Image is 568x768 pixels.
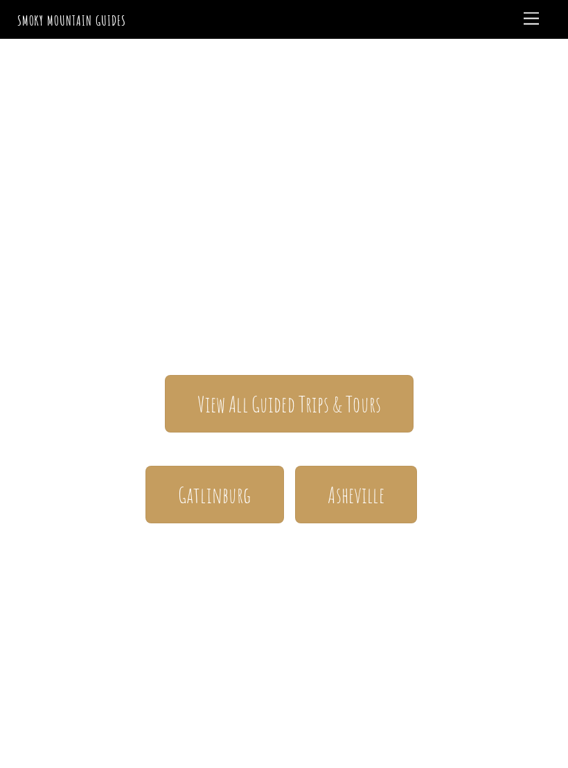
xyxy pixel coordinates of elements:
span: View All Guided Trips & Tours [197,390,381,418]
a: View All Guided Trips & Tours [165,375,414,433]
a: Menu [517,6,545,33]
h1: Your adventure starts here. [17,568,551,600]
span: The ONLY one-stop, full Service Guide Company for the Gatlinburg and [GEOGRAPHIC_DATA] side of th... [17,182,551,334]
span: Smoky Mountain Guides [17,124,551,182]
span: Gatlinburg [178,480,251,509]
span: Asheville [328,480,384,509]
a: Gatlinburg [145,466,284,523]
a: Asheville [295,466,417,523]
a: Smoky Mountain Guides [17,12,126,29]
